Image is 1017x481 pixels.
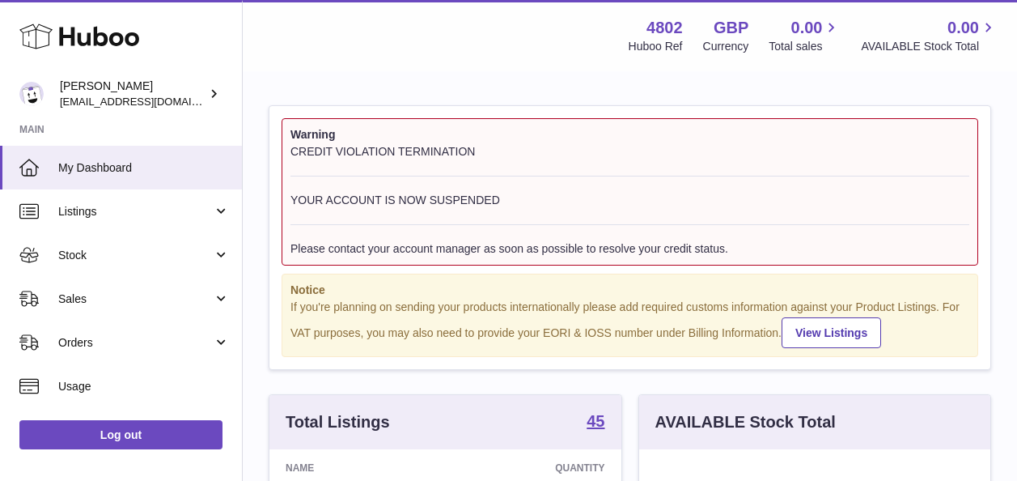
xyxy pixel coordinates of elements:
[629,39,683,54] div: Huboo Ref
[19,420,222,449] a: Log out
[58,379,230,394] span: Usage
[286,411,390,433] h3: Total Listings
[947,17,979,39] span: 0.00
[19,82,44,106] img: internalAdmin-4802@internal.huboo.com
[782,317,881,348] a: View Listings
[58,160,230,176] span: My Dashboard
[861,17,998,54] a: 0.00 AVAILABLE Stock Total
[58,335,213,351] span: Orders
[60,95,238,108] span: [EMAIL_ADDRESS][DOMAIN_NAME]
[714,17,748,39] strong: GBP
[791,17,823,39] span: 0.00
[769,17,841,54] a: 0.00 Total sales
[290,283,969,298] strong: Notice
[290,144,969,257] div: CREDIT VIOLATION TERMINATION YOUR ACCOUNT IS NOW SUSPENDED Please contact your account manager as...
[587,413,604,432] a: 45
[861,39,998,54] span: AVAILABLE Stock Total
[58,248,213,263] span: Stock
[587,413,604,429] strong: 45
[290,300,969,348] div: If you're planning on sending your products internationally please add required customs informati...
[58,292,213,307] span: Sales
[655,411,836,433] h3: AVAILABLE Stock Total
[769,39,841,54] span: Total sales
[58,204,213,219] span: Listings
[646,17,683,39] strong: 4802
[60,79,206,109] div: [PERSON_NAME]
[290,127,969,143] strong: Warning
[703,39,749,54] div: Currency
